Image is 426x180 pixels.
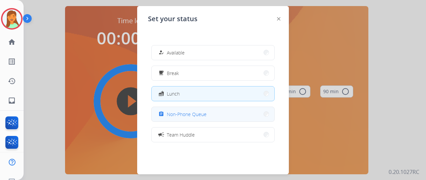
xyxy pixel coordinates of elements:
img: avatar [2,9,21,28]
mat-icon: fastfood [158,91,164,97]
span: Non-Phone Queue [167,111,207,118]
mat-icon: free_breakfast [158,70,164,76]
button: Lunch [152,86,274,101]
mat-icon: list_alt [8,58,16,66]
span: Break [167,70,179,77]
mat-icon: home [8,38,16,46]
p: 0.20.1027RC [389,168,419,176]
span: Team Huddle [167,131,195,138]
button: Team Huddle [152,128,274,142]
mat-icon: history [8,77,16,85]
span: Available [167,49,185,56]
img: close-button [277,17,280,21]
span: Set your status [148,14,197,24]
span: Lunch [167,90,180,97]
button: Non-Phone Queue [152,107,274,121]
mat-icon: campaign [158,131,164,138]
mat-icon: how_to_reg [158,50,164,56]
mat-icon: assignment [158,111,164,117]
button: Available [152,45,274,60]
mat-icon: inbox [8,97,16,105]
button: Break [152,66,274,80]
